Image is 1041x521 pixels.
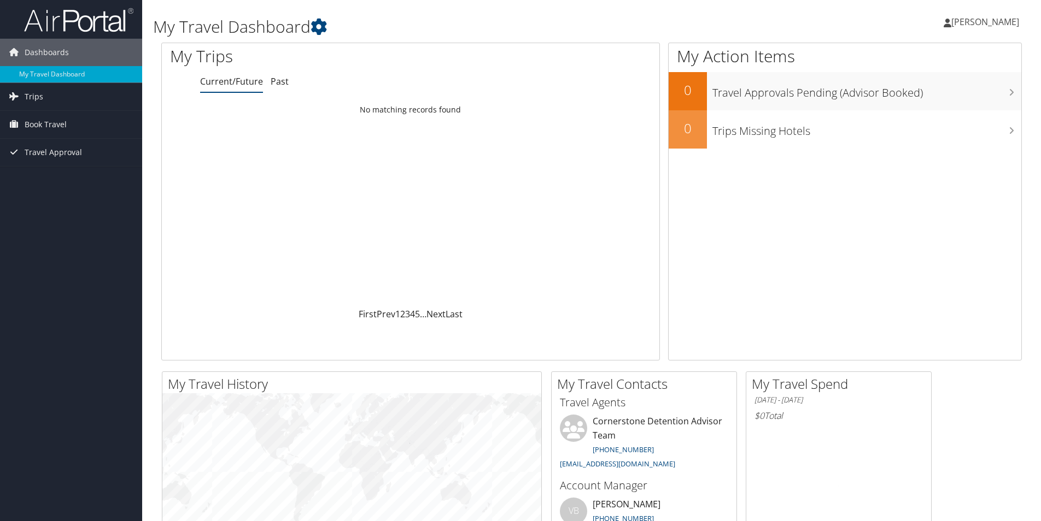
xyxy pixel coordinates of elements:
[669,119,707,138] h2: 0
[951,16,1019,28] span: [PERSON_NAME]
[359,308,377,320] a: First
[162,100,659,120] td: No matching records found
[712,80,1021,100] h3: Travel Approvals Pending (Advisor Booked)
[755,410,764,422] span: $0
[200,75,263,87] a: Current/Future
[446,308,463,320] a: Last
[669,81,707,99] h2: 0
[669,110,1021,149] a: 0Trips Missing Hotels
[560,459,675,469] a: [EMAIL_ADDRESS][DOMAIN_NAME]
[669,72,1021,110] a: 0Travel Approvals Pending (Advisor Booked)
[377,308,395,320] a: Prev
[153,15,738,38] h1: My Travel Dashboard
[557,375,736,393] h2: My Travel Contacts
[24,7,133,33] img: airportal-logo.png
[426,308,446,320] a: Next
[405,308,410,320] a: 3
[593,445,654,454] a: [PHONE_NUMBER]
[755,410,923,422] h6: Total
[752,375,931,393] h2: My Travel Spend
[420,308,426,320] span: …
[25,139,82,166] span: Travel Approval
[400,308,405,320] a: 2
[170,45,444,68] h1: My Trips
[271,75,289,87] a: Past
[168,375,541,393] h2: My Travel History
[415,308,420,320] a: 5
[554,415,734,473] li: Cornerstone Detention Advisor Team
[669,45,1021,68] h1: My Action Items
[410,308,415,320] a: 4
[944,5,1030,38] a: [PERSON_NAME]
[755,395,923,405] h6: [DATE] - [DATE]
[25,111,67,138] span: Book Travel
[25,39,69,66] span: Dashboards
[712,118,1021,139] h3: Trips Missing Hotels
[560,478,728,493] h3: Account Manager
[25,83,43,110] span: Trips
[395,308,400,320] a: 1
[560,395,728,410] h3: Travel Agents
